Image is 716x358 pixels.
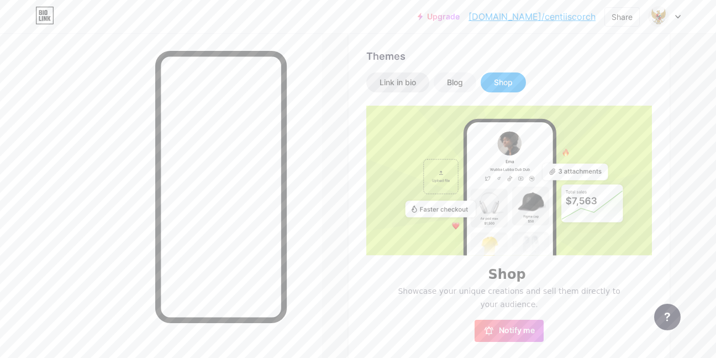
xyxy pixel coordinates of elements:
[380,77,416,88] div: Link in bio
[612,11,633,23] div: Share
[475,320,544,342] button: Notify me
[488,269,526,280] h6: Shop
[366,49,652,64] div: Themes
[395,284,623,311] span: Showcase your unique creations and sell them directly to your audience.
[418,12,460,21] a: Upgrade
[447,77,463,88] div: Blog
[499,325,535,336] span: Notify me
[648,6,669,27] img: centiiscorch
[494,77,513,88] div: Shop
[468,10,596,23] a: [DOMAIN_NAME]/centiiscorch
